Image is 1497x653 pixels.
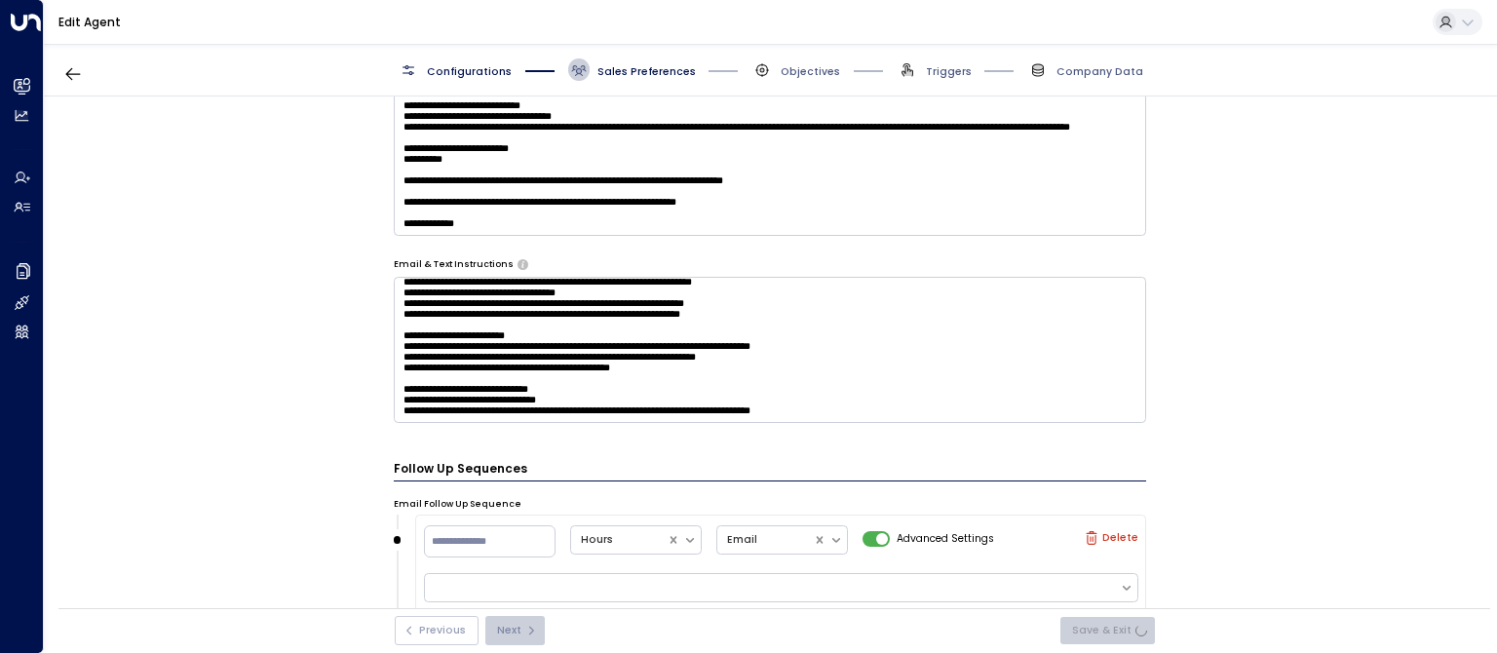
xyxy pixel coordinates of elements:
[1085,531,1138,545] label: Delete
[394,460,1147,481] h3: Follow Up Sequences
[394,498,521,512] label: Email Follow Up Sequence
[427,64,512,79] span: Configurations
[58,14,121,30] a: Edit Agent
[781,64,840,79] span: Objectives
[897,531,994,547] span: Advanced Settings
[597,64,696,79] span: Sales Preferences
[1056,64,1143,79] span: Company Data
[394,258,514,272] label: Email & Text Instructions
[926,64,972,79] span: Triggers
[518,259,528,269] button: Provide any specific instructions you want the agent to follow only when responding to leads via ...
